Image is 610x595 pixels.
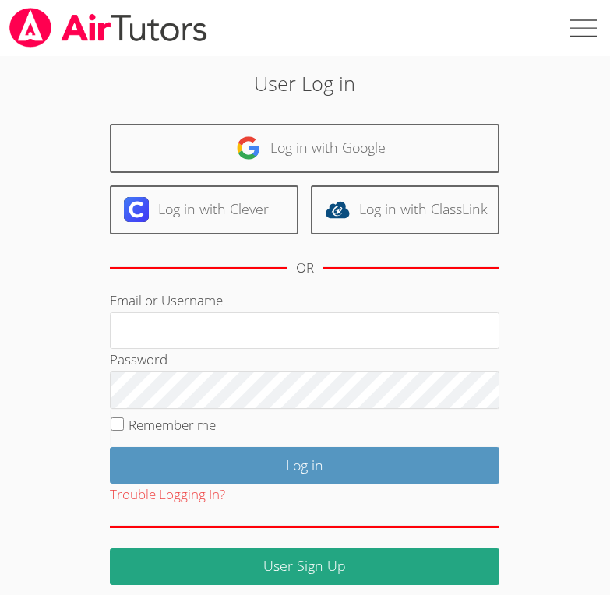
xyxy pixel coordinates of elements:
label: Password [110,350,167,368]
a: Log in with Google [110,124,499,173]
button: Trouble Logging In? [110,484,225,506]
a: Log in with Clever [110,185,298,234]
img: clever-logo-6eab21bc6e7a338710f1a6ff85c0baf02591cd810cc4098c63d3a4b26e2feb20.svg [124,197,149,222]
img: classlink-logo-d6bb404cc1216ec64c9a2012d9dc4662098be43eaf13dc465df04b49fa7ab582.svg [325,197,350,222]
input: Log in [110,447,499,484]
a: User Sign Up [110,548,499,585]
h2: User Log in [86,69,525,98]
a: Log in with ClassLink [311,185,499,234]
img: google-logo-50288ca7cdecda66e5e0955fdab243c47b7ad437acaf1139b6f446037453330a.svg [236,136,261,160]
label: Email or Username [110,291,223,309]
div: OR [296,257,314,280]
label: Remember me [129,416,216,434]
img: airtutors_banner-c4298cdbf04f3fff15de1276eac7730deb9818008684d7c2e4769d2f7ddbe033.png [8,8,209,48]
